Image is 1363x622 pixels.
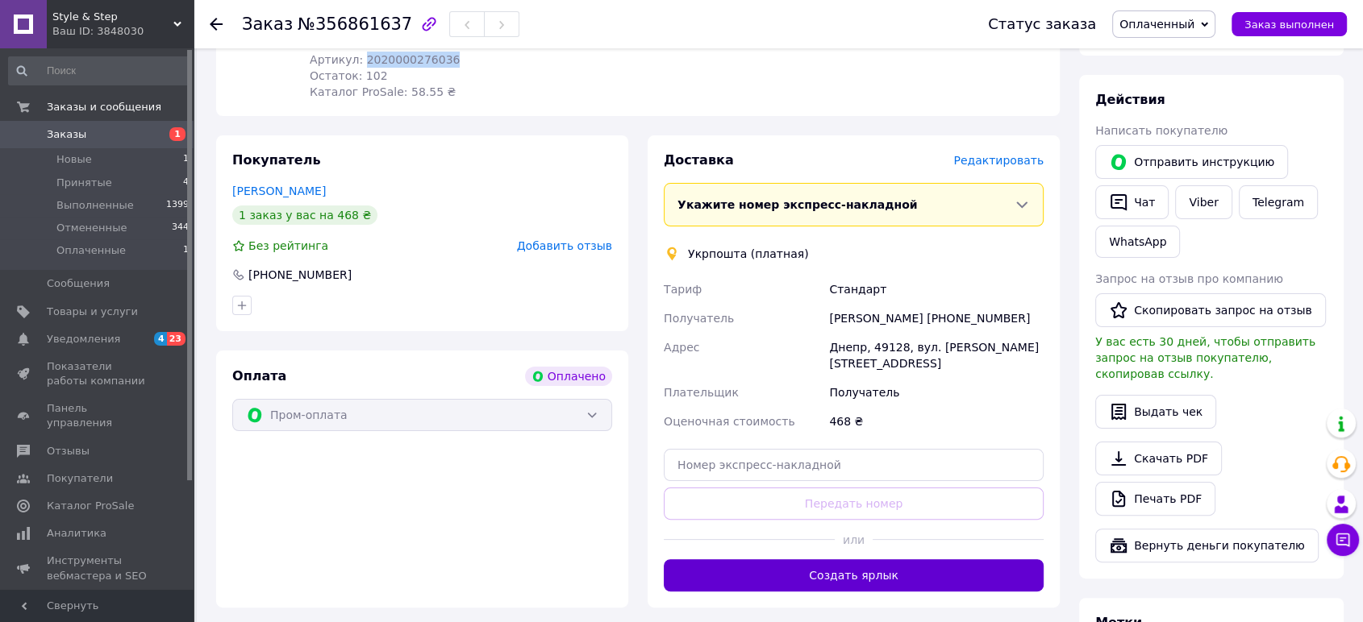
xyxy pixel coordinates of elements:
span: Покупатели [47,471,113,486]
button: Создать ярлык [664,559,1044,591]
span: Редактировать [953,154,1044,167]
span: Без рейтинга [248,239,328,252]
span: Плательщик [664,386,739,399]
span: или [835,532,873,548]
span: Заказы и сообщения [47,100,161,114]
a: Telegram [1239,185,1318,219]
span: Показатели работы компании [47,359,149,388]
span: Адрес [664,341,699,354]
span: Отмененные [56,221,127,235]
button: Выдать чек [1095,395,1216,429]
span: №356861637 [298,15,412,34]
span: Каталог ProSale: 58.55 ₴ [310,85,456,98]
span: Тариф [664,283,702,296]
span: Отзывы [47,444,90,458]
span: Написать покупателю [1095,124,1228,137]
span: Уведомления [47,332,120,346]
span: 23 [167,332,185,346]
span: Запрос на отзыв про компанию [1095,272,1283,285]
span: Выполненные [56,198,134,213]
span: Заказ [242,15,293,34]
span: 4 [154,332,167,346]
span: У вас есть 30 дней, чтобы отправить запрос на отзыв покупателю, скопировав ссылку. [1095,335,1315,380]
span: Покупатель [232,152,320,168]
span: Панель управления [47,401,149,430]
input: Номер экспресс-накладной [664,449,1044,481]
span: Инструменты вебмастера и SEO [47,554,149,583]
span: 1 [169,127,185,141]
span: Заказ выполнен [1244,19,1334,31]
a: Скачать PDF [1095,442,1222,475]
span: Артикул: 2020000276036 [310,53,460,66]
input: Поиск [8,56,190,85]
div: Стандарт [826,275,1047,304]
span: Доставка [664,152,734,168]
span: Заказы [47,127,86,142]
span: Аналитика [47,526,106,541]
span: Действия [1095,92,1165,107]
div: 1 заказ у вас на 468 ₴ [232,205,377,225]
span: Оплаченные [56,243,126,258]
span: Оплата [232,368,286,384]
span: Добавить отзыв [517,239,612,252]
div: Оплачено [525,367,612,386]
div: Статус заказа [988,16,1096,32]
a: Viber [1175,185,1232,219]
span: Новые [56,152,92,167]
span: Укажите номер экспресс-накладной [677,198,918,211]
span: Принятые [56,176,112,190]
a: Печать PDF [1095,482,1215,516]
span: Style & Step [52,10,173,24]
span: Товары и услуги [47,305,138,319]
span: Оплаченный [1119,18,1194,31]
button: Вернуть деньги покупателю [1095,529,1319,562]
button: Отправить инструкцию [1095,145,1288,179]
span: Каталог ProSale [47,499,134,513]
div: 468 ₴ [826,407,1047,436]
span: 1 [183,243,189,258]
div: Ваш ID: 3848030 [52,24,194,39]
button: Заказ выполнен [1232,12,1347,36]
span: 344 [172,221,189,235]
div: Вернуться назад [210,16,223,32]
span: Сообщения [47,276,110,291]
button: Скопировать запрос на отзыв [1095,293,1326,327]
span: Получатель [664,312,734,325]
button: Чат с покупателем [1327,524,1359,556]
div: [PERSON_NAME] [PHONE_NUMBER] [826,304,1047,333]
div: Получатель [826,378,1047,407]
button: Чат [1095,185,1169,219]
span: Оценочная стоимость [664,415,795,428]
div: Укрпошта (платная) [684,246,813,262]
span: 1 [183,152,189,167]
div: Днепр, 49128, вул. [PERSON_NAME][STREET_ADDRESS] [826,333,1047,378]
a: [PERSON_NAME] [232,185,326,197]
span: Остаток: 102 [310,69,388,82]
div: [PHONE_NUMBER] [247,267,353,283]
a: WhatsApp [1095,226,1180,258]
span: 4 [183,176,189,190]
span: 1399 [166,198,189,213]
